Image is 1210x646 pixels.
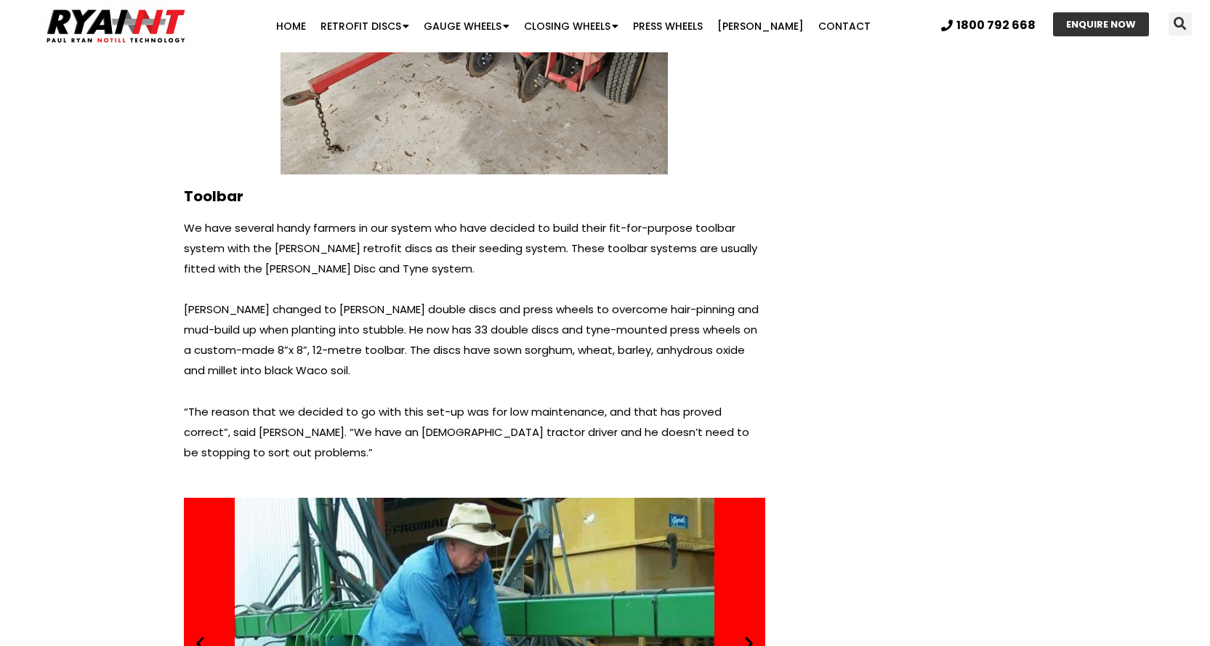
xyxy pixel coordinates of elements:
[956,20,1036,31] span: 1800 792 668
[710,12,811,41] a: [PERSON_NAME]
[44,4,189,49] img: Ryan NT logo
[626,12,710,41] a: Press Wheels
[517,12,626,41] a: Closing Wheels
[184,299,765,381] p: [PERSON_NAME] changed to [PERSON_NAME] double discs and press wheels to overcome hair-pinning and...
[811,12,878,41] a: Contact
[1053,12,1149,36] a: ENQUIRE NOW
[184,218,765,279] p: We have several handy farmers in our system who have decided to build their fit-for-purpose toolb...
[1066,20,1136,29] span: ENQUIRE NOW
[235,12,913,41] nav: Menu
[269,12,313,41] a: Home
[416,12,517,41] a: Gauge Wheels
[941,20,1036,31] a: 1800 792 668
[1169,12,1192,36] div: Search
[184,381,765,463] p: “The reason that we decided to go with this set-up was for low maintenance, and that has proved c...
[313,12,416,41] a: Retrofit Discs
[184,189,765,203] h3: Toolbar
